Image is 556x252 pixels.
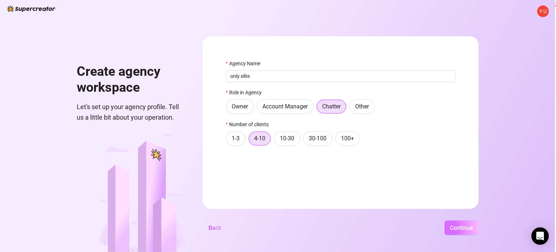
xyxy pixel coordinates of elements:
label: Role in Agency [226,88,266,96]
span: Other [355,103,369,110]
button: Continue [445,220,479,235]
button: Back [203,220,227,235]
span: 100+ [341,135,354,142]
input: Agency Name [226,70,455,82]
span: 30-100 [309,135,327,142]
span: Account Manager [262,103,308,110]
span: Y U [539,7,547,15]
span: Chatter [322,103,341,110]
div: Open Intercom Messenger [531,227,549,245]
span: Back [208,224,221,231]
span: 1-3 [232,135,240,142]
span: Let's set up your agency profile. Tell us a little bit about your operation. [77,102,185,123]
span: Owner [232,103,248,110]
span: 10-30 [280,135,294,142]
label: Agency Name [226,59,265,67]
img: logo [7,5,55,12]
h1: Create agency workspace [77,64,185,95]
span: Continue [450,224,473,231]
span: 4-10 [254,135,265,142]
label: Number of clients [226,120,273,128]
